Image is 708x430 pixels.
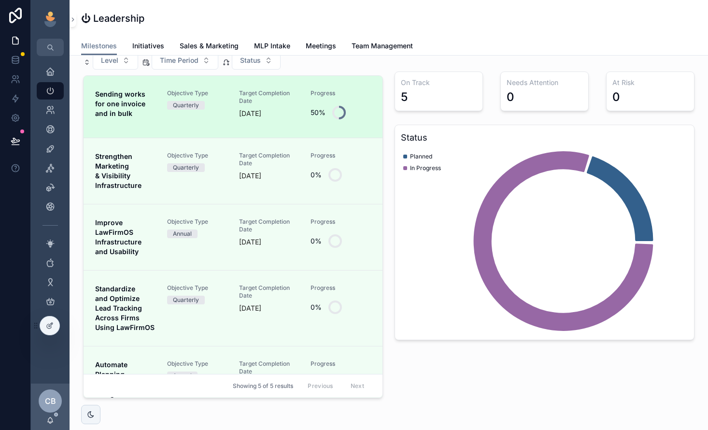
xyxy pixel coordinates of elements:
[239,152,299,167] span: Target Completion Date
[84,271,382,346] a: Standardize and Optimize Lead Tracking Across Firms Using LawFirmOSObjective TypeQuarterlyTarget ...
[167,89,227,97] span: Objective Type
[239,303,261,313] p: [DATE]
[152,51,218,70] button: Select Button
[81,12,144,25] h1: ⏻ Leadership
[45,395,56,407] span: CB
[232,51,281,70] button: Select Button
[167,152,227,159] span: Objective Type
[410,164,441,172] span: In Progress
[95,360,140,407] strong: Automate Planning Workflows Using AI and Client Inputs
[352,41,413,51] span: Team Management
[101,56,118,65] span: Level
[95,285,155,331] strong: Standardize and Optimize Lead Tracking Across Firms Using LawFirmOS
[401,78,477,87] h3: On Track
[401,148,688,334] div: chart
[31,56,70,323] div: scrollable content
[352,37,413,57] a: Team Management
[239,284,299,300] span: Target Completion Date
[84,138,382,204] a: Strengthen Marketing & Visibility InfrastructureObjective TypeQuarterlyTarget Completion Date[DAT...
[132,37,164,57] a: Initiatives
[95,90,147,117] strong: Sending works for one invoice and in bulk
[311,165,322,185] div: 0%
[167,360,227,368] span: Objective Type
[311,152,371,159] span: Progress
[311,103,326,122] div: 50%
[95,218,143,256] strong: Improve LawFirmOS Infrastructure and Usability
[167,284,227,292] span: Objective Type
[401,131,688,144] h3: Status
[311,231,322,251] div: 0%
[239,171,261,181] p: [DATE]
[507,78,582,87] h3: Needs Attention
[239,237,261,247] p: [DATE]
[167,218,227,226] span: Objective Type
[239,109,261,118] p: [DATE]
[233,382,293,390] span: Showing 5 of 5 results
[84,204,382,271] a: Improve LawFirmOS Infrastructure and UsabilityObjective TypeAnnualTarget Completion Date[DATE]Pro...
[173,163,199,172] div: Quarterly
[239,360,299,375] span: Target Completion Date
[612,78,688,87] h3: At Risk
[311,284,371,292] span: Progress
[160,56,198,65] span: Time Period
[311,360,371,368] span: Progress
[306,41,336,51] span: Meetings
[311,89,371,97] span: Progress
[84,76,382,138] a: Sending works for one invoice and in bulkObjective TypeQuarterlyTarget Completion Date[DATE]Progr...
[81,37,117,56] a: Milestones
[306,37,336,57] a: Meetings
[612,89,620,105] div: 0
[132,41,164,51] span: Initiatives
[42,12,58,27] img: App logo
[180,41,239,51] span: Sales & Marketing
[410,153,432,160] span: Planned
[84,346,382,422] a: Automate Planning Workflows Using AI and Client InputsObjective TypeAnnualTarget Completion Date[...
[311,298,322,317] div: 0%
[240,56,261,65] span: Status
[173,296,199,304] div: Quarterly
[180,37,239,57] a: Sales & Marketing
[311,218,371,226] span: Progress
[254,37,290,57] a: MLP Intake
[239,218,299,233] span: Target Completion Date
[311,373,322,393] div: 0%
[173,229,192,238] div: Annual
[254,41,290,51] span: MLP Intake
[81,41,117,51] span: Milestones
[401,89,408,105] div: 5
[173,372,192,380] div: Annual
[173,101,199,110] div: Quarterly
[93,51,138,70] button: Select Button
[507,89,514,105] div: 0
[95,152,142,189] strong: Strengthen Marketing & Visibility Infrastructure
[239,89,299,105] span: Target Completion Date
